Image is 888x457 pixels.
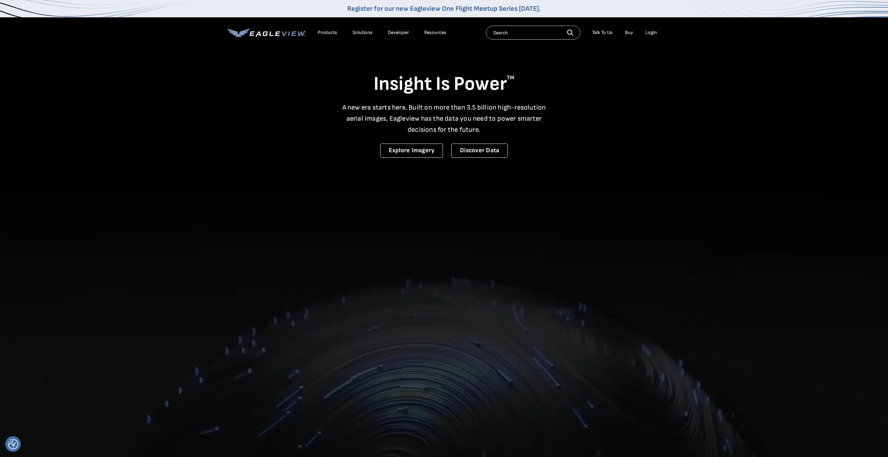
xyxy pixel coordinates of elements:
a: Discover Data [451,144,508,158]
div: Resources [424,29,446,36]
div: Solutions [352,29,373,36]
div: Login [646,29,657,36]
img: Revisit consent button [8,439,18,449]
sup: TM [507,75,514,81]
p: A new era starts here. Built on more than 3.5 billion high-resolution aerial images, Eagleview ha... [338,102,550,135]
button: Consent Preferences [8,439,18,449]
div: Products [318,29,337,36]
a: Developer [388,29,409,36]
a: Register for our new Eagleview One Flight Meetup Series [DATE]. [347,5,541,13]
input: Search [486,26,580,40]
a: Explore Imagery [380,144,443,158]
h1: Insight Is Power [228,72,660,96]
div: Talk To Us [592,29,613,36]
a: Buy [625,29,633,36]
